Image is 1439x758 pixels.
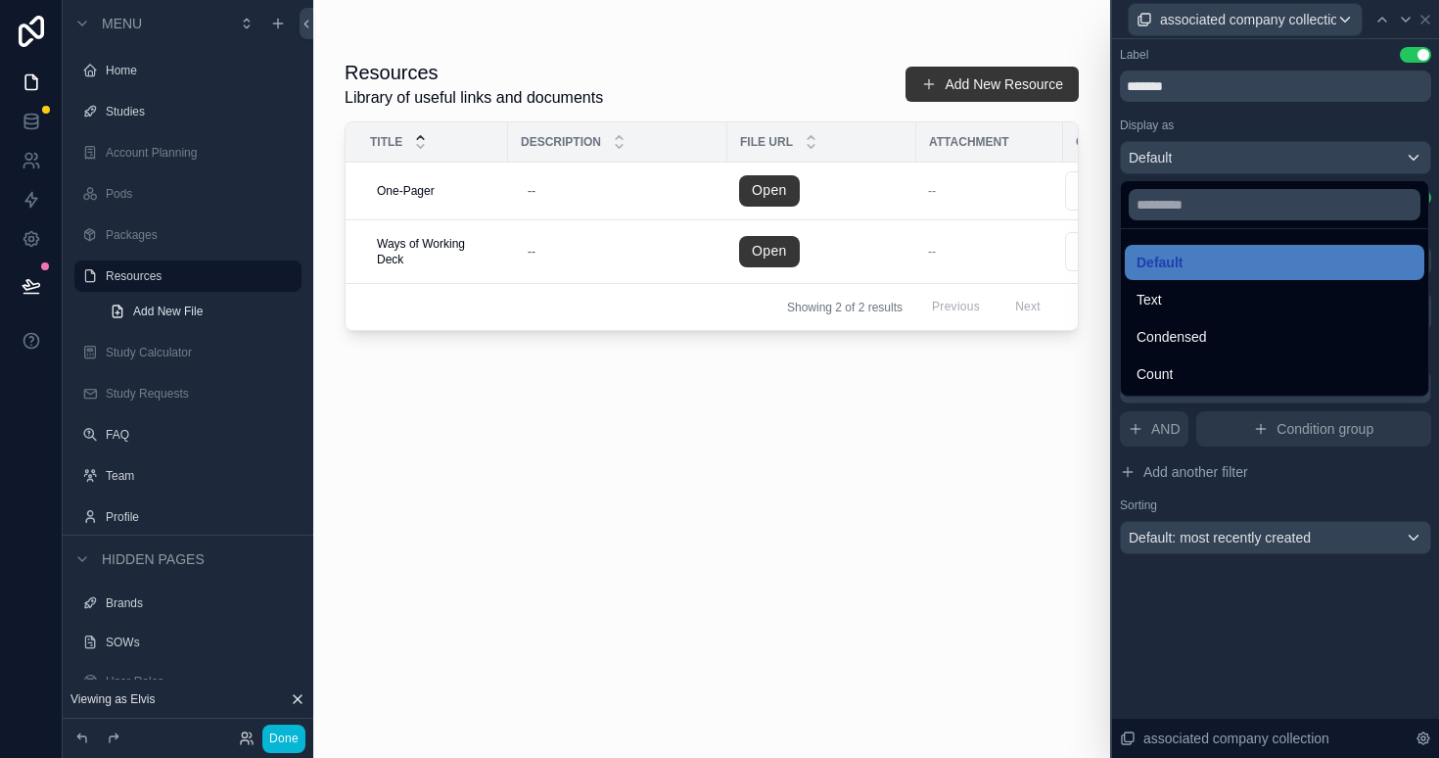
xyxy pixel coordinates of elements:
span: Text [1137,288,1162,311]
a: Open [739,236,800,267]
span: Add New File [133,304,203,319]
div: -- [528,183,535,199]
span: One-Pager [377,183,435,199]
span: Showing 2 of 2 results [787,300,903,315]
button: Select Button [1065,171,1201,211]
label: Study Calculator [106,345,298,360]
label: Team [106,468,298,484]
label: Home [106,63,298,78]
span: Title [370,134,402,150]
label: Brands [106,595,298,611]
label: SOWs [106,635,298,650]
a: Add New File [98,296,302,327]
span: Menu [102,14,142,33]
span: Ways of Working Deck [377,236,488,267]
span: -- [928,183,936,199]
span: Description [521,134,601,150]
label: User Roles [106,674,298,689]
h1: Resources [345,59,603,86]
label: Pods [106,186,298,202]
button: Add New Resource [905,67,1079,102]
label: Profile [106,509,298,525]
button: Done [262,725,305,753]
span: File URL [740,134,793,150]
span: Count [1137,362,1173,386]
span: -- [928,244,936,260]
label: Resources [106,268,290,284]
label: Packages [106,227,298,243]
label: Account Planning [106,145,298,161]
span: Default [1137,251,1183,274]
button: Select Button [1065,232,1201,271]
span: Company [1076,134,1135,150]
span: Viewing as Elvis [70,691,155,707]
label: Studies [106,104,298,119]
span: Library of useful links and documents [345,86,603,110]
a: Open [739,175,800,207]
label: FAQ [106,427,298,443]
span: Condensed [1137,325,1207,349]
div: -- [528,244,535,260]
label: Study Requests [106,386,298,402]
span: Attachment [929,134,1009,150]
span: Hidden pages [102,549,205,569]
